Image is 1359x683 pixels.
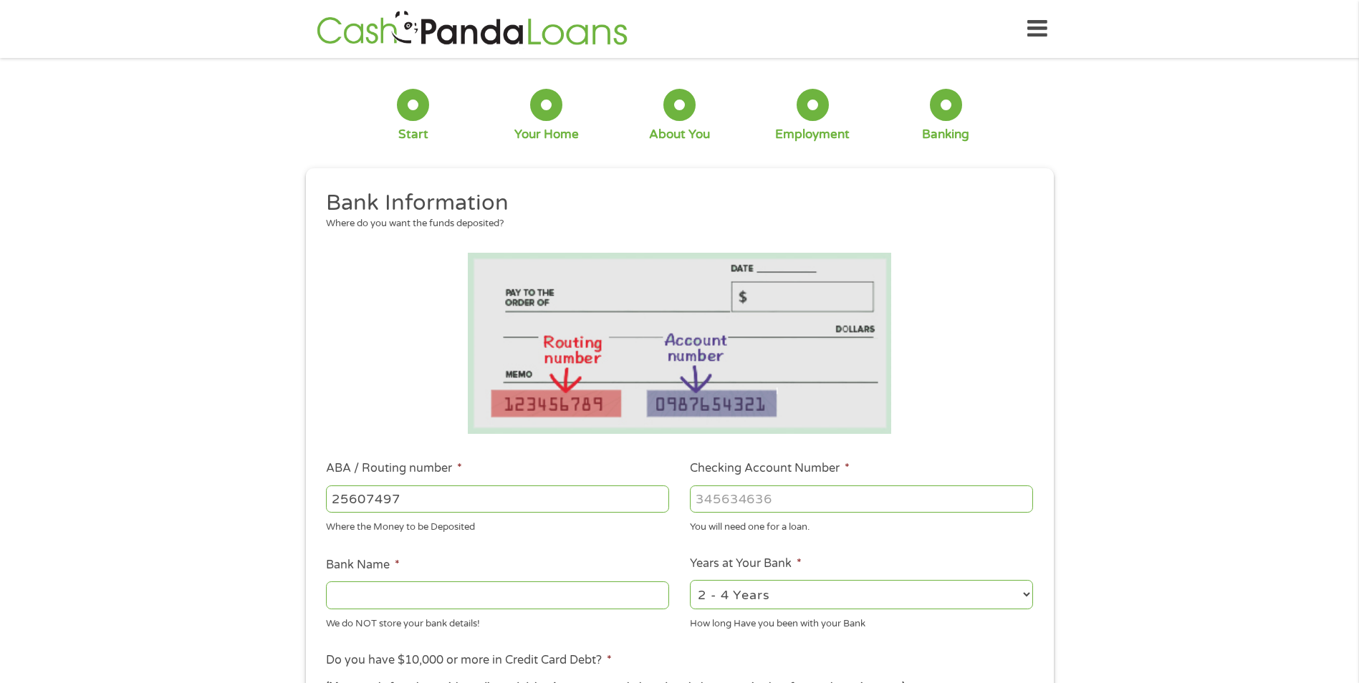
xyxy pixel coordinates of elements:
[326,611,669,631] div: We do NOT store your bank details!
[690,461,850,476] label: Checking Account Number
[690,515,1033,535] div: You will need one for a loan.
[775,127,850,142] div: Employment
[690,611,1033,631] div: How long Have you been with your Bank
[326,653,612,668] label: Do you have $10,000 or more in Credit Card Debt?
[690,556,802,571] label: Years at Your Bank
[326,189,1022,218] h2: Bank Information
[690,485,1033,513] input: 345634636
[326,485,669,513] input: 263177916
[326,515,669,535] div: Where the Money to be Deposited
[326,461,462,476] label: ABA / Routing number
[312,9,632,49] img: GetLoanNow Logo
[922,127,969,142] div: Banking
[326,558,400,573] label: Bank Name
[468,253,892,434] img: Routing number location
[326,217,1022,231] div: Where do you want the funds deposited?
[514,127,579,142] div: Your Home
[398,127,428,142] div: Start
[649,127,710,142] div: About You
